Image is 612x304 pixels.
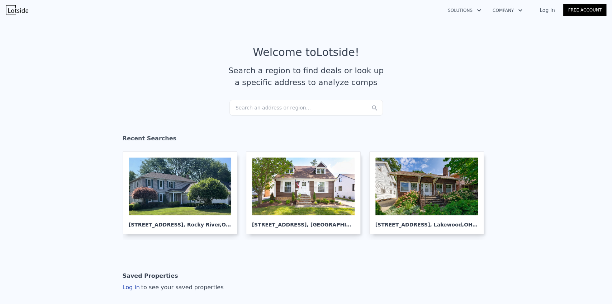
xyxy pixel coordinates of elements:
button: Solutions [442,4,487,17]
div: Saved Properties [123,269,178,283]
a: [STREET_ADDRESS], Rocky River,OH 44116 [123,151,243,234]
span: to see your saved properties [140,284,224,291]
div: [STREET_ADDRESS] , Rocky River [129,215,231,228]
span: , OH 44116 [220,222,250,228]
a: [STREET_ADDRESS], Lakewood,OH 44107 [369,151,490,234]
img: Lotside [6,5,28,15]
div: [STREET_ADDRESS] , Lakewood [375,215,478,228]
div: Welcome to Lotside ! [253,46,359,59]
a: Free Account [563,4,606,16]
div: Log in [123,283,224,292]
a: Log In [531,6,563,14]
div: [STREET_ADDRESS] , [GEOGRAPHIC_DATA] [252,215,355,228]
button: Company [487,4,528,17]
a: [STREET_ADDRESS], [GEOGRAPHIC_DATA] [246,151,366,234]
div: Recent Searches [123,128,490,151]
div: Search an address or region... [229,100,383,116]
div: Search a region to find deals or look up a specific address to analyze comps [226,65,386,88]
span: , OH 44107 [462,222,492,228]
